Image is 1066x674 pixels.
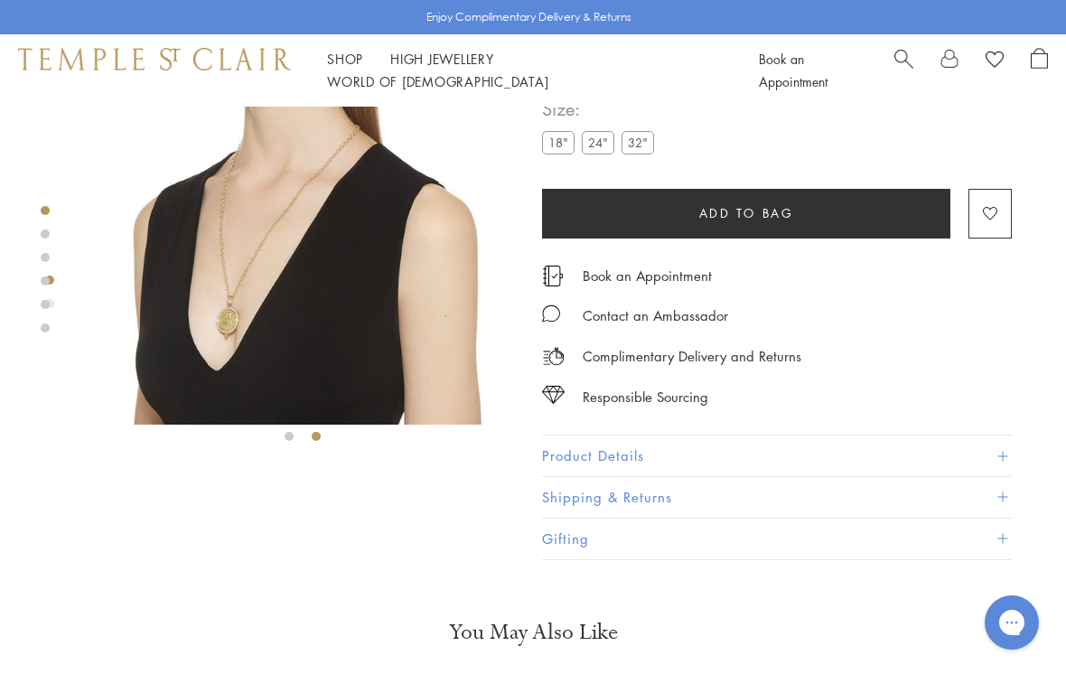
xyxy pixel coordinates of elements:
[583,304,728,327] div: Contact an Ambassador
[542,304,560,323] img: MessageIcon-01_2.svg
[45,271,54,323] div: Product gallery navigation
[583,345,801,368] p: Complimentary Delivery and Returns
[976,589,1048,656] iframe: Gorgias live chat messenger
[542,189,950,239] button: Add to bag
[699,203,794,223] span: Add to bag
[583,266,712,286] a: Book an Appointment
[622,131,654,154] label: 32"
[327,50,363,68] a: ShopShop
[426,8,631,26] p: Enjoy Complimentary Delivery & Returns
[1031,48,1048,93] a: Open Shopping Bag
[327,48,718,93] nav: Main navigation
[72,618,994,647] h3: You May Also Like
[390,50,494,68] a: High JewelleryHigh Jewellery
[542,477,1012,518] button: Shipping & Returns
[894,48,913,93] a: Search
[542,519,1012,559] button: Gifting
[986,48,1004,75] a: View Wishlist
[542,435,1012,476] button: Product Details
[542,131,575,154] label: 18"
[542,266,564,286] img: icon_appointment.svg
[583,386,708,408] div: Responsible Sourcing
[542,94,661,124] span: Size:
[18,48,291,70] img: Temple St. Clair
[542,345,565,368] img: icon_delivery.svg
[327,72,548,90] a: World of [DEMOGRAPHIC_DATA]World of [DEMOGRAPHIC_DATA]
[542,386,565,404] img: icon_sourcing.svg
[759,50,828,90] a: Book an Appointment
[582,131,614,154] label: 24"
